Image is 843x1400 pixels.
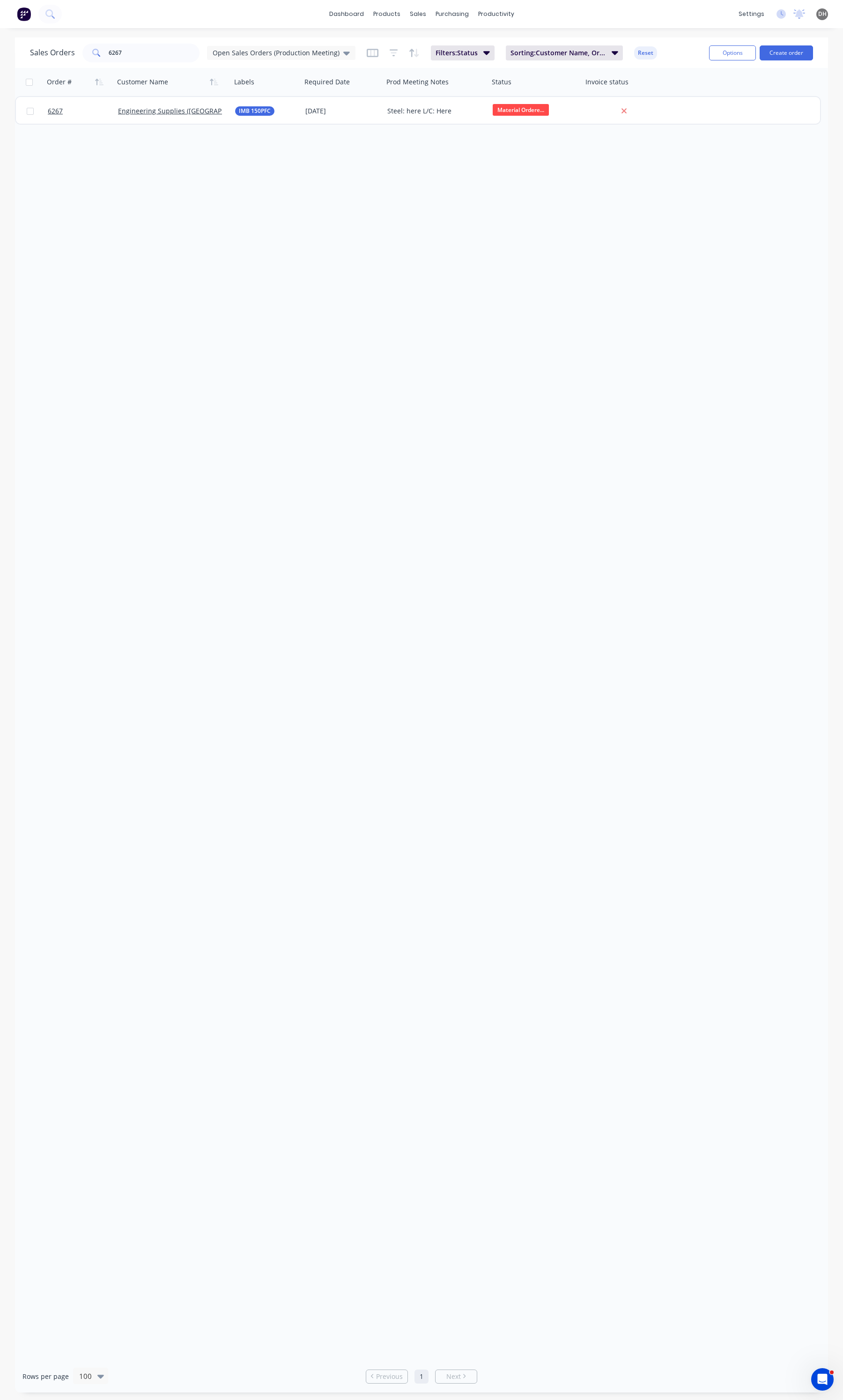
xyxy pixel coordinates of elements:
[48,106,63,116] span: 6267
[239,106,271,116] span: IMB 150PFC
[414,1370,429,1384] a: Page 1 is your current page
[811,1368,834,1391] iframe: Intercom live chat
[506,45,623,60] button: Sorting:Customer Name, Order #
[30,48,75,57] h1: Sales Orders
[473,7,519,21] div: productivity
[22,1372,69,1381] span: Rows per page
[325,7,369,21] a: dashboard
[234,77,254,87] div: Labels
[446,1372,461,1381] span: Next
[366,1372,407,1381] a: Previous page
[376,1372,403,1381] span: Previous
[510,48,606,58] span: Sorting: Customer Name, Order #
[118,106,278,115] a: Engineering Supplies ([GEOGRAPHIC_DATA]) Pty Ltd
[760,45,813,60] button: Create order
[634,46,657,60] button: Reset
[387,106,481,116] div: Steel: here L/C: Here
[305,106,380,116] div: [DATE]
[436,1372,477,1381] a: Next page
[369,7,405,21] div: products
[213,48,340,58] span: Open Sales Orders (Production Meeting)
[362,1370,481,1384] ul: Pagination
[48,97,118,125] a: 6267
[585,77,629,87] div: Invoice status
[818,10,827,18] span: DH
[405,7,431,21] div: sales
[709,45,756,60] button: Options
[493,104,549,116] span: Material Ordere...
[304,77,350,87] div: Required Date
[117,77,168,87] div: Customer Name
[734,7,769,21] div: settings
[109,44,200,62] input: Search...
[492,77,511,87] div: Status
[431,45,495,60] button: Filters:Status
[436,48,478,58] span: Filters: Status
[235,106,274,116] button: IMB 150PFC
[386,77,449,87] div: Prod Meeting Notes
[431,7,473,21] div: purchasing
[17,7,31,21] img: Factory
[47,77,72,87] div: Order #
